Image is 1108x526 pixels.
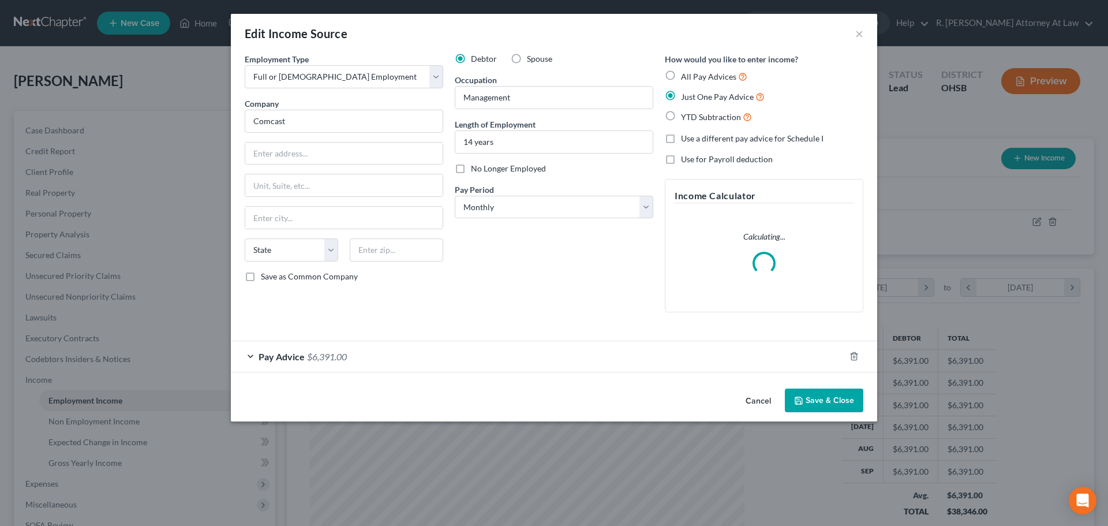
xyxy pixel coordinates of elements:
span: Debtor [471,54,497,64]
input: -- [455,87,653,109]
span: Employment Type [245,54,309,64]
span: $6,391.00 [307,351,347,362]
p: Calculating... [675,231,854,243]
div: Edit Income Source [245,25,347,42]
span: All Pay Advices [681,72,736,81]
span: YTD Subtraction [681,112,741,122]
span: No Longer Employed [471,163,546,173]
span: Use for Payroll deduction [681,154,773,164]
span: Pay Period [455,185,494,195]
input: Search company by name... [245,110,443,133]
label: Length of Employment [455,118,536,130]
span: Use a different pay advice for Schedule I [681,133,823,143]
label: How would you like to enter income? [665,53,798,65]
span: Spouse [527,54,552,64]
input: Enter address... [245,143,443,165]
input: ex: 2 years [455,131,653,153]
button: Cancel [736,390,780,413]
input: Unit, Suite, etc... [245,174,443,196]
input: Enter city... [245,207,443,229]
span: Just One Pay Advice [681,92,754,102]
span: Pay Advice [259,351,305,362]
span: Company [245,99,279,109]
span: Save as Common Company [261,271,358,281]
div: Open Intercom Messenger [1069,487,1096,514]
label: Occupation [455,74,497,86]
button: × [855,27,863,40]
h5: Income Calculator [675,189,854,203]
button: Save & Close [785,389,863,413]
input: Enter zip... [350,238,443,262]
